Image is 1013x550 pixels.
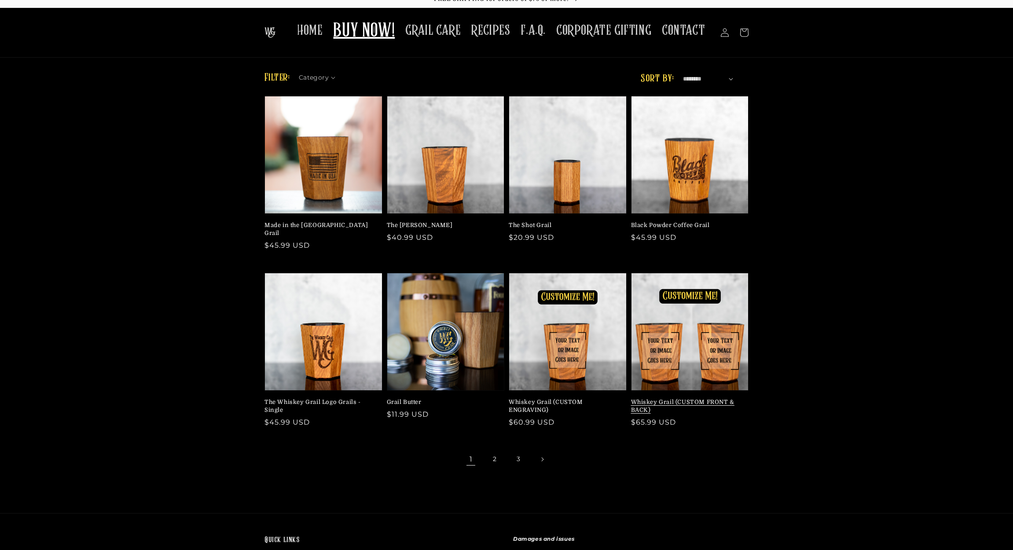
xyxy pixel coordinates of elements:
a: CORPORATE GIFTING [551,17,657,44]
a: Page 3 [509,450,528,469]
a: Grail Butter [387,398,499,406]
a: Black Powder Coffee Grail [631,221,744,229]
img: The Whiskey Grail [264,27,275,38]
span: BUY NOW! [333,19,395,44]
a: Whiskey Grail (CUSTOM FRONT & BACK) [631,398,744,414]
h2: Filter: [264,70,290,86]
span: HOME [297,22,323,39]
span: Page 1 [461,450,481,469]
a: Page 2 [485,450,504,469]
a: CONTACT [657,17,710,44]
a: The Shot Grail [509,221,621,229]
span: F.A.Q. [521,22,546,39]
h2: Quick links [264,535,500,546]
span: GRAIL CARE [405,22,461,39]
a: F.A.Q. [515,17,551,44]
a: RECIPES [466,17,515,44]
a: GRAIL CARE [400,17,466,44]
a: HOME [292,17,328,44]
span: CONTACT [662,22,705,39]
a: Next page [532,450,552,469]
span: Category [299,73,329,82]
a: The [PERSON_NAME] [387,221,499,229]
label: Sort by: [641,73,674,84]
span: RECIPES [471,22,510,39]
a: Made in the [GEOGRAPHIC_DATA] Grail [264,221,377,237]
summary: Category [299,71,341,80]
strong: Damages and issues [513,535,575,542]
a: Whiskey Grail (CUSTOM ENGRAVING) [509,398,621,414]
span: CORPORATE GIFTING [556,22,651,39]
a: The Whiskey Grail Logo Grails - Single [264,398,377,414]
a: BUY NOW! [328,14,400,49]
nav: Pagination [264,450,749,469]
